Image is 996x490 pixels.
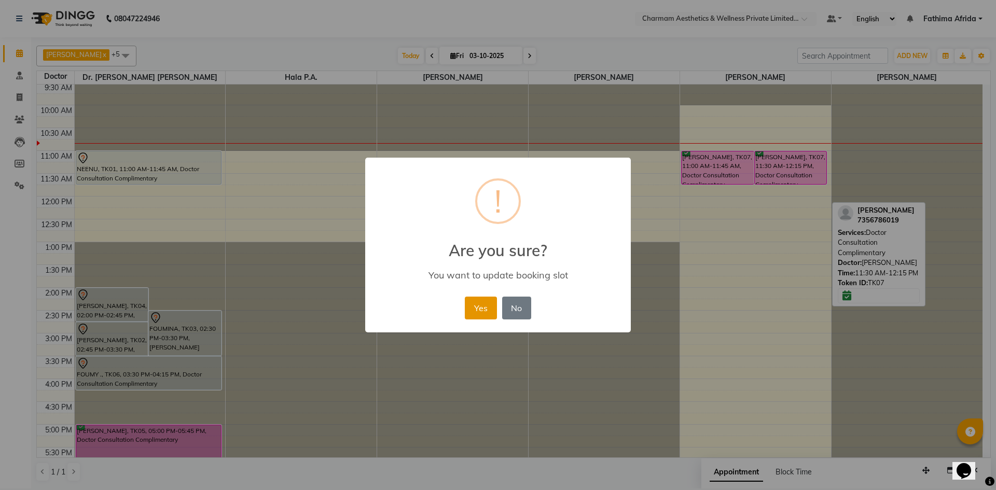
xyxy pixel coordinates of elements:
button: Yes [465,297,496,319]
div: You want to update booking slot [380,269,616,281]
h2: Are you sure? [365,229,631,260]
div: ! [494,180,502,222]
iframe: chat widget [952,449,986,480]
button: No [502,297,531,319]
